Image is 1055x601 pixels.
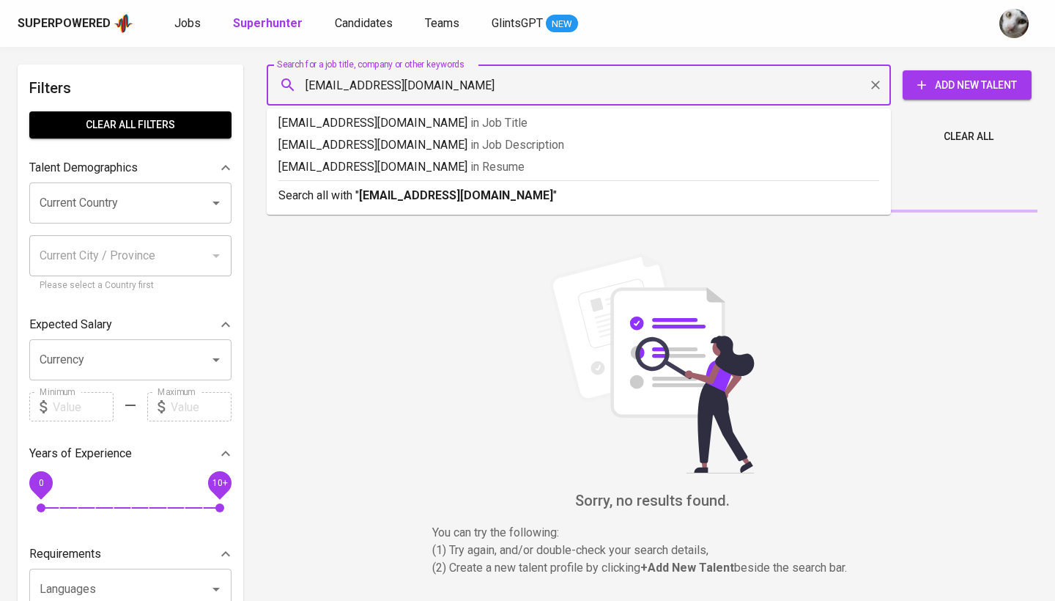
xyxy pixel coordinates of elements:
span: in Resume [470,160,525,174]
span: Jobs [174,16,201,30]
span: Clear All [944,128,993,146]
button: Clear All [938,123,999,150]
b: Superhunter [233,16,303,30]
span: in Job Description [470,138,564,152]
span: NEW [546,17,578,32]
p: [EMAIL_ADDRESS][DOMAIN_NAME] [278,136,879,154]
p: Please select a Country first [40,279,221,293]
p: (2) Create a new talent profile by clicking beside the search bar. [432,559,872,577]
p: Requirements [29,545,101,563]
a: GlintsGPT NEW [492,15,578,33]
input: Value [171,392,232,421]
button: Open [206,579,226,600]
span: GlintsGPT [492,16,543,30]
p: Search all with " " [278,187,879,204]
p: [EMAIL_ADDRESS][DOMAIN_NAME] [278,114,879,132]
img: tharisa.rizky@glints.com [999,9,1029,38]
img: file_searching.svg [542,254,762,473]
b: [EMAIL_ADDRESS][DOMAIN_NAME] [359,188,553,202]
p: (1) Try again, and/or double-check your search details, [432,542,872,559]
p: You can try the following : [432,524,872,542]
button: Add New Talent [903,70,1032,100]
a: Teams [425,15,462,33]
p: Expected Salary [29,316,112,333]
a: Jobs [174,15,204,33]
p: Years of Experience [29,445,132,462]
p: [EMAIL_ADDRESS][DOMAIN_NAME] [278,158,879,176]
span: 10+ [212,478,227,488]
span: in Job Title [470,116,527,130]
h6: Filters [29,76,232,100]
span: Teams [425,16,459,30]
span: 0 [38,478,43,488]
span: Clear All filters [41,116,220,134]
a: Superpoweredapp logo [18,12,133,34]
div: Talent Demographics [29,153,232,182]
b: + Add New Talent [640,561,734,575]
button: Open [206,350,226,370]
div: Requirements [29,539,232,569]
a: Superhunter [233,15,306,33]
span: Candidates [335,16,393,30]
p: Talent Demographics [29,159,138,177]
button: Clear [865,75,886,95]
span: Add New Talent [914,76,1020,95]
img: app logo [114,12,133,34]
h6: Sorry, no results found. [267,489,1037,512]
input: Value [53,392,114,421]
a: Candidates [335,15,396,33]
button: Open [206,193,226,213]
div: Superpowered [18,15,111,32]
div: Years of Experience [29,439,232,468]
div: Expected Salary [29,310,232,339]
button: Clear All filters [29,111,232,139]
